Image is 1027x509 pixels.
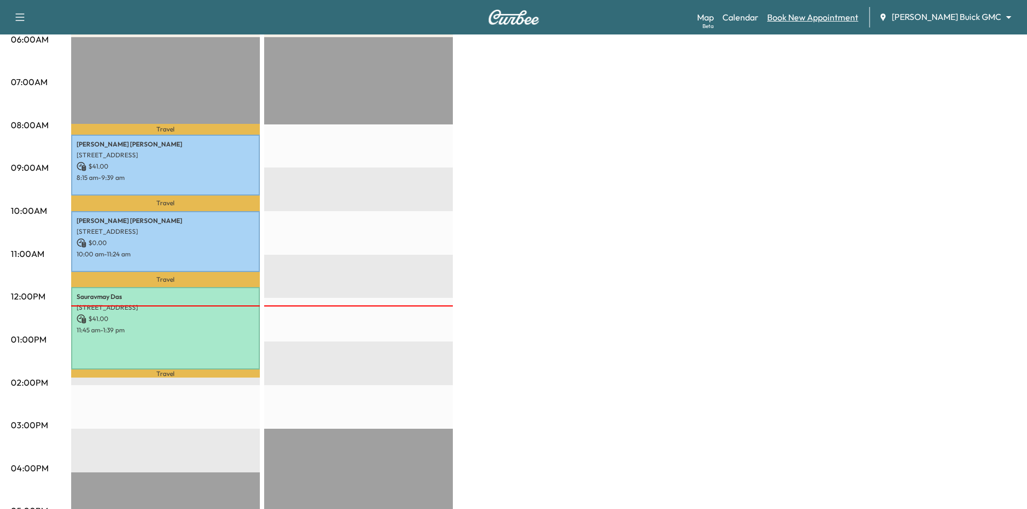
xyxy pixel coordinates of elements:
p: Travel [71,369,260,378]
p: 8:15 am - 9:39 am [77,173,254,182]
p: Sauravmay Das [77,292,254,301]
p: [STREET_ADDRESS] [77,303,254,312]
p: [PERSON_NAME] [PERSON_NAME] [77,217,254,225]
p: 12:00PM [11,290,45,303]
div: Beta [702,22,714,30]
p: 10:00 am - 11:24 am [77,250,254,259]
p: [STREET_ADDRESS] [77,227,254,236]
p: 07:00AM [11,75,47,88]
p: $ 0.00 [77,238,254,248]
p: $ 41.00 [77,314,254,324]
p: 03:00PM [11,419,48,431]
a: Calendar [722,11,759,24]
p: 10:00AM [11,204,47,217]
p: [PERSON_NAME] [PERSON_NAME] [77,140,254,149]
p: Travel [71,272,260,287]
p: 09:00AM [11,161,49,174]
p: 01:00PM [11,333,46,346]
a: Book New Appointment [767,11,858,24]
p: 08:00AM [11,118,49,131]
p: 04:00PM [11,462,49,475]
a: MapBeta [697,11,714,24]
p: 06:00AM [11,33,49,46]
p: [STREET_ADDRESS] [77,151,254,159]
p: 11:00AM [11,247,44,260]
p: 02:00PM [11,376,48,389]
p: 11:45 am - 1:39 pm [77,326,254,334]
img: Curbee Logo [488,10,540,25]
span: [PERSON_NAME] Buick GMC [892,11,1001,23]
p: $ 41.00 [77,162,254,171]
p: Travel [71,196,260,211]
p: Travel [71,124,260,135]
